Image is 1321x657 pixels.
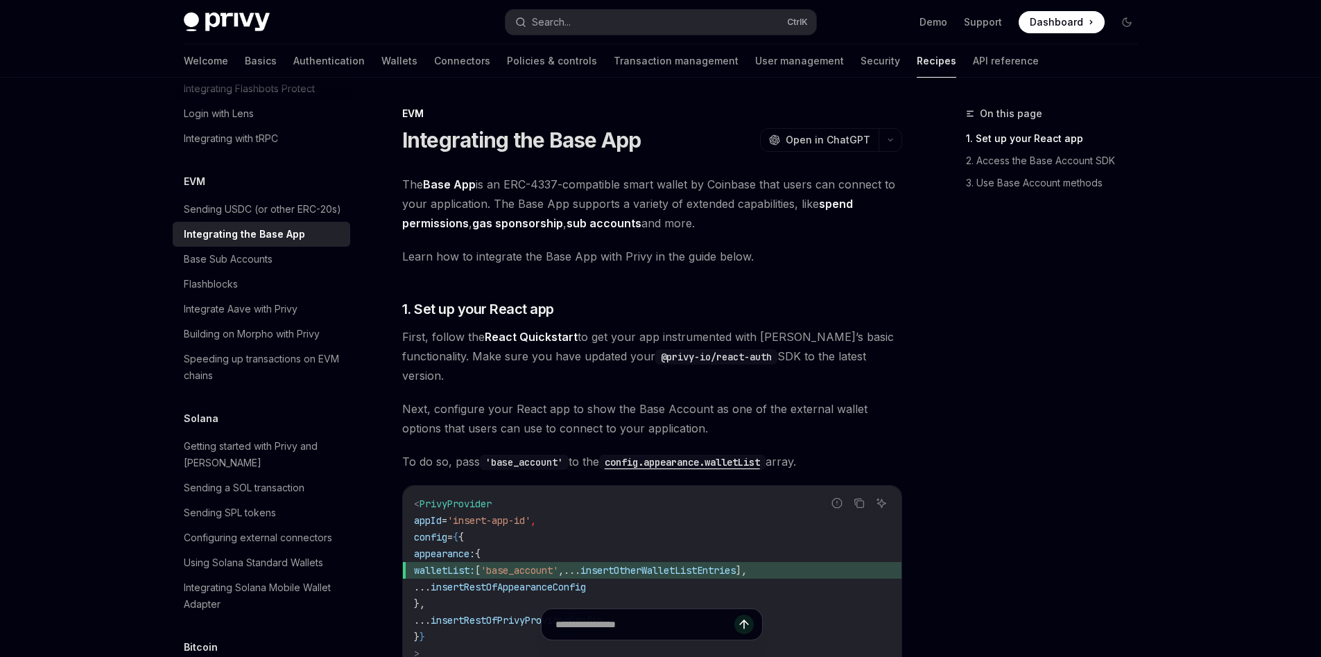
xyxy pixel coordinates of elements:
div: Integrate Aave with Privy [184,301,297,317]
code: @privy-io/react-auth [655,349,777,365]
a: Dashboard [1019,11,1105,33]
span: appId [414,514,442,527]
span: Dashboard [1030,15,1083,29]
a: Sending a SOL transaction [173,475,350,500]
span: config [414,531,447,543]
div: Using Solana Standard Wallets [184,554,323,571]
a: 1. Set up your React app [966,128,1149,150]
button: Copy the contents from the code block [850,494,868,512]
div: Sending USDC (or other ERC-20s) [184,201,341,218]
div: Login with Lens [184,105,254,122]
a: Sending SPL tokens [173,500,350,525]
span: Next, configure your React app to show the Base Account as one of the external wallet options tha... [402,399,902,438]
a: gas sponsorship [472,216,563,231]
span: ], [736,564,747,577]
a: Basics [245,44,277,78]
span: = [447,531,453,543]
a: Transaction management [614,44,739,78]
a: Integrating the Base App [173,222,350,247]
h5: Bitcoin [184,639,218,656]
div: Flashblocks [184,276,238,292]
a: Getting started with Privy and [PERSON_NAME] [173,434,350,475]
span: walletList: [414,564,475,577]
span: Learn how to integrate the Base App with Privy in the guide below. [402,247,902,266]
a: Building on Morpho with Privy [173,322,350,347]
a: React Quickstart [485,330,578,344]
span: Ctrl K [787,17,808,28]
div: Getting started with Privy and [PERSON_NAME] [184,438,342,471]
a: Policies & controls [507,44,597,78]
a: Connectors [434,44,490,78]
a: Using Solana Standard Wallets [173,550,350,575]
a: config.appearance.walletList [599,455,766,468]
span: }, [414,597,425,610]
a: Flashblocks [173,272,350,297]
span: [ [475,564,481,577]
span: 'insert-app-id' [447,514,530,527]
strong: Base App [423,177,476,191]
span: First, follow the to get your app instrumented with [PERSON_NAME]’s basic functionality. Make sur... [402,327,902,385]
span: 'base_account' [481,564,558,577]
span: insertOtherWalletListEntries [580,564,736,577]
a: Welcome [184,44,228,78]
a: Login with Lens [173,101,350,126]
h1: Integrating the Base App [402,128,641,152]
a: API reference [973,44,1039,78]
code: config.appearance.walletList [599,455,766,470]
h5: Solana [184,410,218,427]
a: Wallets [381,44,417,78]
button: Ask AI [872,494,890,512]
button: Report incorrect code [828,494,846,512]
span: , [530,514,536,527]
span: = [442,514,447,527]
button: Search...CtrlK [506,10,816,35]
span: < [414,498,420,510]
span: Open in ChatGPT [786,133,870,147]
div: Search... [532,14,571,30]
span: PrivyProvider [420,498,492,510]
button: Toggle dark mode [1116,11,1138,33]
a: 2. Access the Base Account SDK [966,150,1149,172]
button: Send message [734,615,754,634]
a: Sending USDC (or other ERC-20s) [173,197,350,222]
div: EVM [402,107,902,121]
span: appearance: [414,547,475,560]
a: Authentication [293,44,365,78]
a: 3. Use Base Account methods [966,172,1149,194]
h5: EVM [184,173,205,190]
a: Demo [919,15,947,29]
span: ... [564,564,580,577]
div: Configuring external connectors [184,529,332,546]
a: Speeding up transactions on EVM chains [173,347,350,388]
span: { [458,531,464,543]
div: Integrating the Base App [184,226,305,243]
a: sub accounts [567,216,641,231]
span: insertRestOfAppearanceConfig [431,581,586,593]
a: Integrating with tRPC [173,126,350,151]
button: Open in ChatGPT [760,128,879,152]
a: Integrating Solana Mobile Wallet Adapter [173,575,350,617]
code: 'base_account' [480,455,569,470]
div: Integrating Solana Mobile Wallet Adapter [184,579,342,613]
div: Base Sub Accounts [184,251,273,268]
div: Speeding up transactions on EVM chains [184,351,342,384]
a: Support [964,15,1002,29]
div: Sending SPL tokens [184,505,276,521]
img: dark logo [184,12,270,32]
a: User management [755,44,844,78]
div: Integrating with tRPC [184,130,278,147]
span: To do so, pass to the array. [402,452,902,471]
span: , [558,564,564,577]
a: Recipes [917,44,956,78]
span: { [453,531,458,543]
a: Security [861,44,900,78]
span: 1. Set up your React app [402,299,554,319]
div: Sending a SOL transaction [184,480,304,496]
a: Configuring external connectors [173,525,350,550]
span: { [475,547,481,560]
a: Integrate Aave with Privy [173,297,350,322]
span: ... [414,581,431,593]
span: The is an ERC-4337-compatible smart wallet by Coinbase that users can connect to your application... [402,175,902,233]
div: Building on Morpho with Privy [184,326,320,342]
a: Base Sub Accounts [173,247,350,272]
